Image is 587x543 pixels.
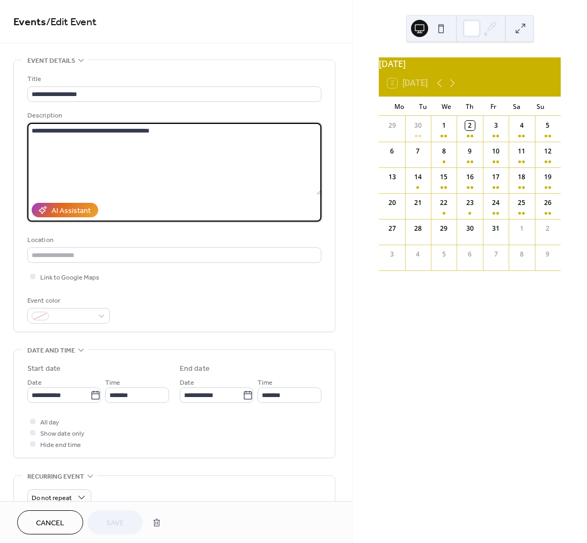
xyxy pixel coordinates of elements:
[491,198,501,208] div: 24
[465,250,475,259] div: 6
[439,146,449,156] div: 8
[491,146,501,156] div: 10
[482,97,505,116] div: Fr
[517,172,526,182] div: 18
[465,172,475,182] div: 16
[465,121,475,130] div: 2
[529,97,552,116] div: Su
[543,250,553,259] div: 9
[40,417,59,428] span: All day
[439,121,449,130] div: 1
[413,224,423,233] div: 28
[105,377,120,388] span: Time
[543,224,553,233] div: 2
[491,224,501,233] div: 31
[465,198,475,208] div: 23
[439,198,449,208] div: 22
[17,510,83,534] button: Cancel
[491,172,501,182] div: 17
[40,428,84,439] span: Show date only
[439,250,449,259] div: 5
[27,363,61,375] div: Start date
[491,121,501,130] div: 3
[387,146,397,156] div: 6
[27,74,319,85] div: Title
[517,250,526,259] div: 8
[517,121,526,130] div: 4
[27,110,319,121] div: Description
[27,345,75,356] span: Date and time
[258,377,273,388] span: Time
[13,12,46,33] a: Events
[411,97,435,116] div: Tu
[27,377,42,388] span: Date
[543,146,553,156] div: 12
[180,363,210,375] div: End date
[413,172,423,182] div: 14
[27,55,75,67] span: Event details
[517,224,526,233] div: 1
[379,57,561,70] div: [DATE]
[36,518,64,529] span: Cancel
[439,172,449,182] div: 15
[413,250,423,259] div: 4
[27,234,319,246] div: Location
[491,250,501,259] div: 7
[40,272,99,283] span: Link to Google Maps
[40,439,81,451] span: Hide end time
[180,377,194,388] span: Date
[505,97,529,116] div: Sa
[413,121,423,130] div: 30
[387,172,397,182] div: 13
[435,97,458,116] div: We
[27,471,84,482] span: Recurring event
[458,97,482,116] div: Th
[439,224,449,233] div: 29
[387,250,397,259] div: 3
[517,198,526,208] div: 25
[387,224,397,233] div: 27
[465,146,475,156] div: 9
[543,172,553,182] div: 19
[52,206,91,217] div: AI Assistant
[387,97,411,116] div: Mo
[543,198,553,208] div: 26
[387,198,397,208] div: 20
[413,146,423,156] div: 7
[465,224,475,233] div: 30
[32,203,98,217] button: AI Assistant
[543,121,553,130] div: 5
[387,121,397,130] div: 29
[46,12,97,33] span: / Edit Event
[517,146,526,156] div: 11
[32,492,72,504] span: Do not repeat
[413,198,423,208] div: 21
[27,295,108,306] div: Event color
